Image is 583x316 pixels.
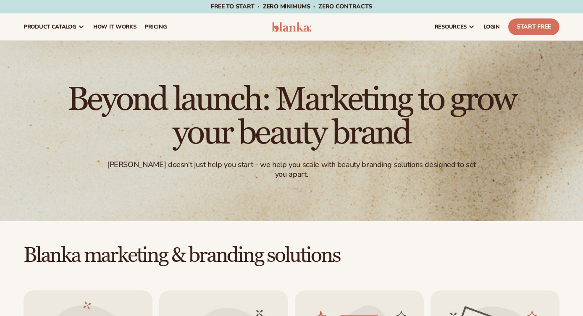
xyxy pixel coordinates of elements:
[144,24,167,30] span: pricing
[483,24,500,30] span: LOGIN
[272,22,311,32] img: logo
[19,13,89,40] a: product catalog
[60,83,523,150] h1: Beyond launch: Marketing to grow your beauty brand
[435,24,467,30] span: resources
[211,3,372,10] span: Free to start · ZERO minimums · ZERO contracts
[93,24,137,30] span: How It Works
[89,13,141,40] a: How It Works
[508,18,559,35] a: Start Free
[479,13,504,40] a: LOGIN
[140,13,171,40] a: pricing
[431,13,479,40] a: resources
[102,160,481,180] div: [PERSON_NAME] doesn't just help you start - we help you scale with beauty branding solutions desi...
[24,24,76,30] span: product catalog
